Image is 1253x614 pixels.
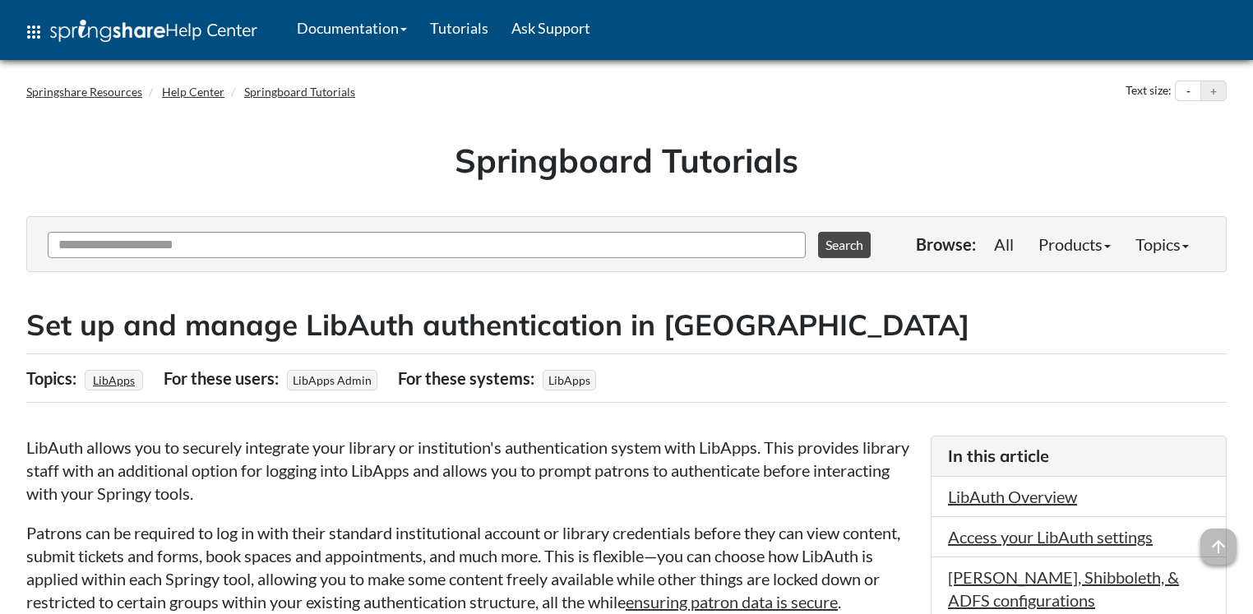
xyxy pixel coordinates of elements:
a: arrow_upward [1200,530,1237,550]
div: For these users: [164,362,283,394]
p: LibAuth allows you to securely integrate your library or institution's authentication system with... [26,436,914,505]
span: apps [24,22,44,42]
a: Help Center [162,85,224,99]
p: Patrons can be required to log in with their standard institutional account or library credential... [26,521,914,613]
span: LibApps [543,370,596,390]
button: Decrease text size [1176,81,1200,101]
h3: In this article [948,445,1209,468]
a: Documentation [285,7,418,48]
h1: Springboard Tutorials [39,137,1214,183]
a: Products [1026,228,1123,261]
a: LibAuth Overview [948,487,1077,506]
a: Springshare Resources [26,85,142,99]
a: ensuring patron data is secure [626,592,838,612]
button: Increase text size [1201,81,1226,101]
p: Browse: [916,233,976,256]
button: Search [818,232,871,258]
a: Topics [1123,228,1201,261]
span: arrow_upward [1200,529,1237,565]
div: For these systems: [398,362,539,394]
span: Help Center [165,19,257,40]
div: Text size: [1122,81,1175,102]
h2: Set up and manage LibAuth authentication in [GEOGRAPHIC_DATA] [26,305,1227,345]
a: LibApps [90,368,137,392]
a: apps Help Center [12,7,269,57]
a: Ask Support [500,7,602,48]
a: [PERSON_NAME], Shibboleth, & ADFS configurations [948,567,1179,610]
a: Springboard Tutorials [244,85,355,99]
span: LibApps Admin [287,370,377,390]
div: Topics: [26,362,81,394]
a: Tutorials [418,7,500,48]
a: Access your LibAuth settings [948,527,1153,547]
a: All [982,228,1026,261]
img: Springshare [50,20,165,42]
